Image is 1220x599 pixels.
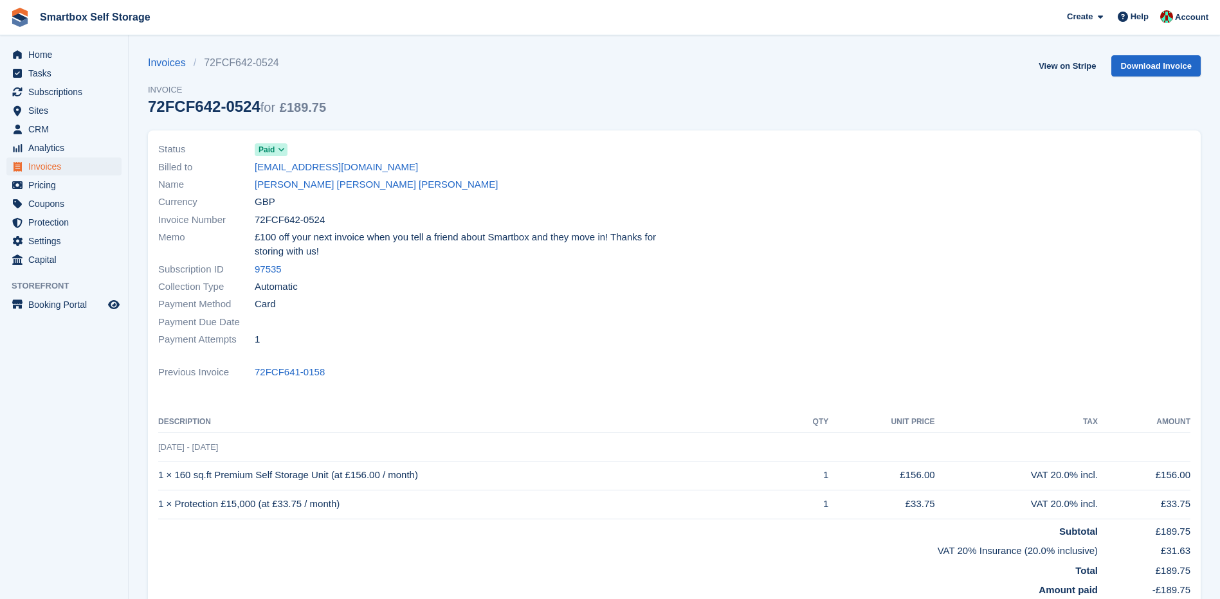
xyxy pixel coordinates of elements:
td: 1 × 160 sq.ft Premium Self Storage Unit (at £156.00 / month) [158,461,790,490]
td: £156.00 [828,461,934,490]
a: menu [6,46,122,64]
th: Amount [1098,412,1190,433]
span: Paid [259,144,275,156]
a: 72FCF641-0158 [255,365,325,380]
span: Card [255,297,276,312]
a: Paid [255,142,287,157]
td: 1 [790,461,828,490]
th: QTY [790,412,828,433]
span: Pricing [28,176,105,194]
span: 1 [255,332,260,347]
div: VAT 20.0% incl. [935,497,1098,512]
a: menu [6,83,122,101]
a: menu [6,213,122,231]
span: Subscriptions [28,83,105,101]
nav: breadcrumbs [148,55,326,71]
span: Subscription ID [158,262,255,277]
th: Tax [935,412,1098,433]
td: 1 [790,490,828,519]
span: £189.75 [280,100,326,114]
span: Tasks [28,64,105,82]
a: [PERSON_NAME] [PERSON_NAME] [PERSON_NAME] [255,177,498,192]
a: [EMAIL_ADDRESS][DOMAIN_NAME] [255,160,418,175]
td: VAT 20% Insurance (20.0% inclusive) [158,539,1098,559]
a: 97535 [255,262,282,277]
a: Download Invoice [1111,55,1201,76]
span: Home [28,46,105,64]
strong: Total [1075,565,1098,576]
span: Analytics [28,139,105,157]
th: Description [158,412,790,433]
span: [DATE] - [DATE] [158,442,218,452]
span: Invoice [148,84,326,96]
div: 72FCF642-0524 [148,98,326,115]
span: for [260,100,275,114]
div: VAT 20.0% incl. [935,468,1098,483]
span: Booking Portal [28,296,105,314]
a: menu [6,176,122,194]
td: £156.00 [1098,461,1190,490]
span: Coupons [28,195,105,213]
strong: Subtotal [1059,526,1098,537]
span: Sites [28,102,105,120]
span: Name [158,177,255,192]
a: menu [6,232,122,250]
span: £100 off your next invoice when you tell a friend about Smartbox and they move in! Thanks for sto... [255,230,667,259]
td: £31.63 [1098,539,1190,559]
a: Invoices [148,55,194,71]
a: Preview store [106,297,122,312]
a: Smartbox Self Storage [35,6,156,28]
span: CRM [28,120,105,138]
span: Payment Attempts [158,332,255,347]
span: Storefront [12,280,128,292]
a: menu [6,120,122,138]
a: menu [6,296,122,314]
span: Previous Invoice [158,365,255,380]
a: menu [6,139,122,157]
a: menu [6,64,122,82]
a: View on Stripe [1033,55,1101,76]
span: Help [1131,10,1149,23]
td: £33.75 [828,490,934,519]
th: Unit Price [828,412,934,433]
td: £189.75 [1098,559,1190,578]
span: 72FCF642-0524 [255,213,325,228]
span: Capital [28,251,105,269]
a: menu [6,102,122,120]
span: Payment Method [158,297,255,312]
span: Create [1067,10,1093,23]
td: 1 × Protection £15,000 (at £33.75 / month) [158,490,790,519]
span: Invoice Number [158,213,255,228]
a: menu [6,195,122,213]
span: Automatic [255,280,298,294]
a: menu [6,251,122,269]
span: Memo [158,230,255,259]
img: Caren Ingold [1160,10,1173,23]
span: Invoices [28,157,105,175]
span: Settings [28,232,105,250]
span: Status [158,142,255,157]
td: £189.75 [1098,519,1190,539]
a: menu [6,157,122,175]
span: Collection Type [158,280,255,294]
span: Billed to [158,160,255,175]
img: stora-icon-8386f47178a22dfd0bd8f6a31ec36ba5ce8667c1dd55bd0f319d3a0aa187defe.svg [10,8,30,27]
strong: Amount paid [1039,584,1098,595]
span: Account [1175,11,1208,24]
td: £33.75 [1098,490,1190,519]
span: GBP [255,195,275,210]
span: Payment Due Date [158,315,255,330]
span: Protection [28,213,105,231]
span: Currency [158,195,255,210]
